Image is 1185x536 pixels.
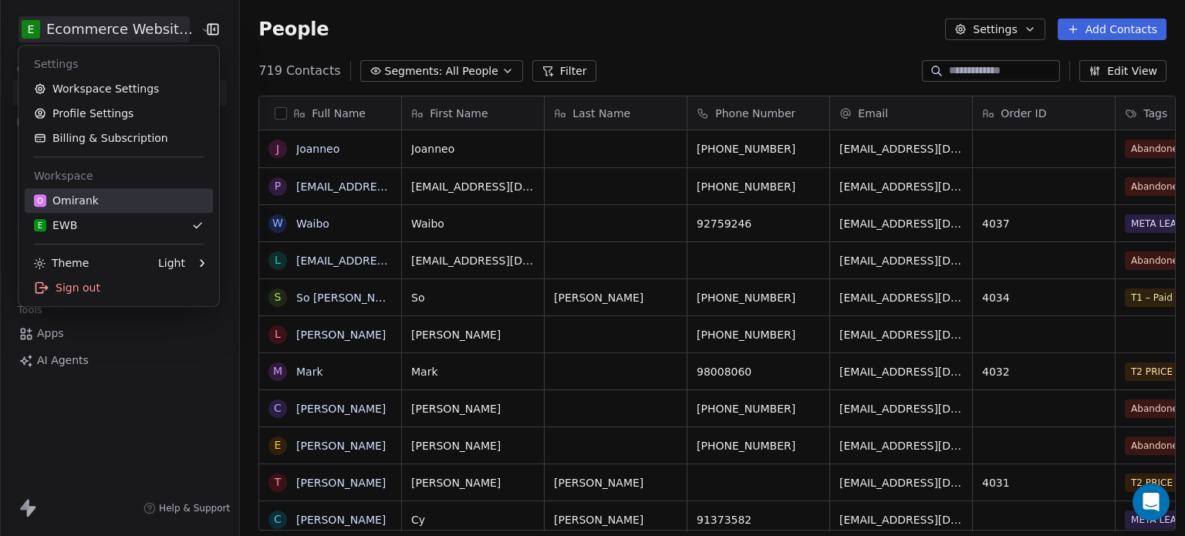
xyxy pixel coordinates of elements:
[34,255,89,271] div: Theme
[34,193,99,208] div: Omirank
[37,195,43,207] span: O
[38,220,42,231] span: E
[25,101,213,126] a: Profile Settings
[34,217,77,233] div: EWB
[25,76,213,101] a: Workspace Settings
[25,52,213,76] div: Settings
[25,275,213,300] div: Sign out
[25,126,213,150] a: Billing & Subscription
[25,163,213,188] div: Workspace
[158,255,185,271] div: Light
